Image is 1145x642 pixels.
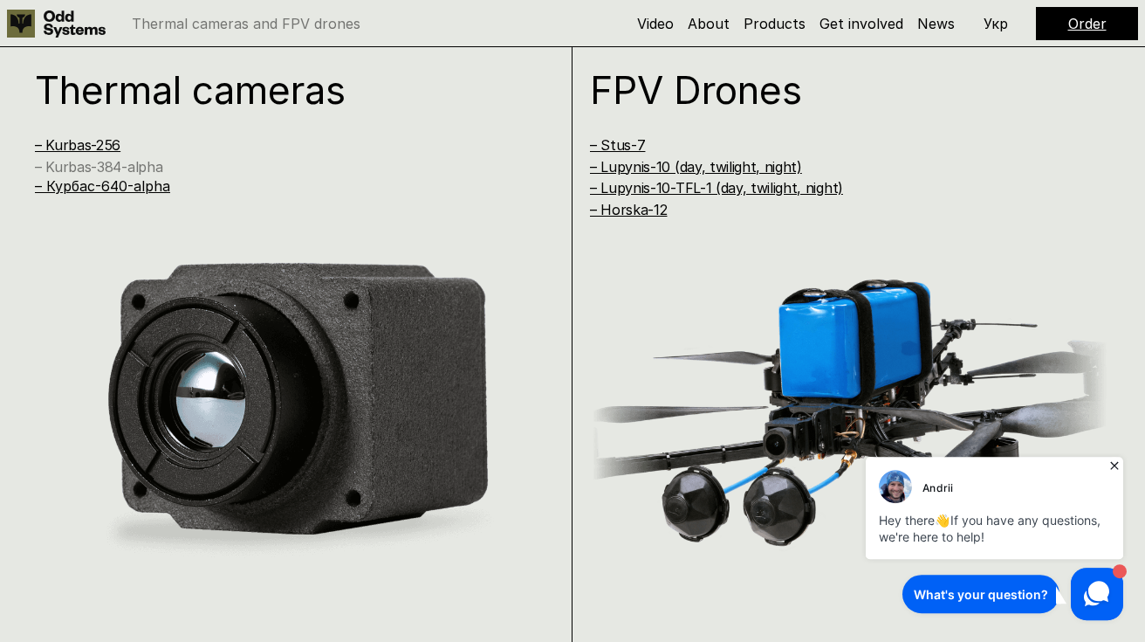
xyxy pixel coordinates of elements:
[637,15,674,32] a: Video
[132,17,360,31] p: Thermal cameras and FPV drones
[35,136,120,154] a: – Kurbas-256
[590,179,843,197] a: – Lupynis-10-TFL-1 (day, twilight, night)
[688,15,730,32] a: About
[35,71,524,109] h1: Thermal cameras
[590,201,667,218] a: – Horska-12
[590,158,802,176] a: – Lupynis-10 (day, twilight, night)
[917,15,955,32] a: News
[861,452,1128,625] iframe: HelpCrunch
[1068,15,1107,32] a: Order
[819,15,903,32] a: Get involved
[35,177,170,195] a: – Курбас-640-alpha
[984,17,1008,31] p: Укр
[590,136,645,154] a: – Stus-7
[590,71,1079,109] h1: FPV Drones
[744,15,806,32] a: Products
[35,158,162,176] a: – Kurbas-384-alpha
